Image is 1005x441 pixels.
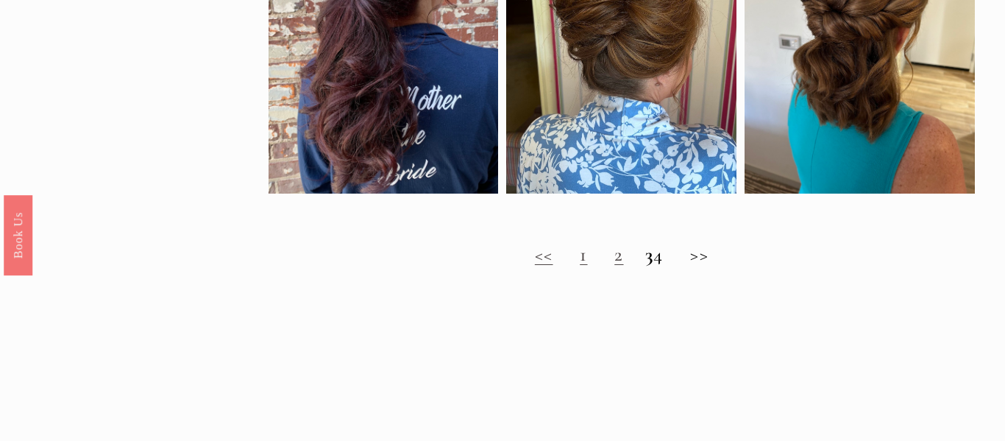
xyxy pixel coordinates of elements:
[645,242,653,267] strong: 3
[614,242,623,267] a: 2
[535,242,553,267] a: <<
[269,243,975,266] h2: 4 >>
[580,242,587,267] a: 1
[4,194,32,275] a: Book Us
